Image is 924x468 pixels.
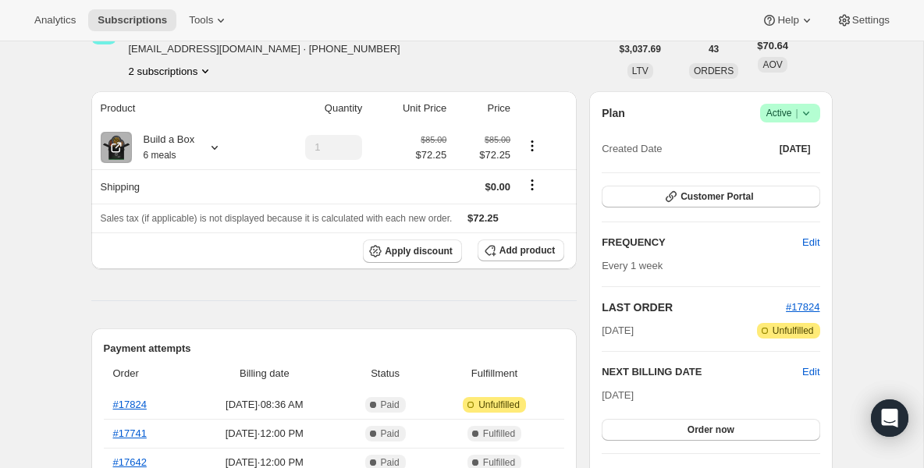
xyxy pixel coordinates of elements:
[780,143,811,155] span: [DATE]
[101,213,453,224] span: Sales tax (if applicable) is not displayed because it is calculated with each new order.
[602,364,802,380] h2: NEXT BILLING DATE
[91,91,262,126] th: Product
[602,105,625,121] h2: Plan
[802,364,819,380] button: Edit
[786,301,819,313] a: #17824
[346,366,424,381] span: Status
[132,132,195,163] div: Build a Box
[752,9,823,31] button: Help
[602,300,786,315] h2: LAST ORDER
[129,63,214,79] button: Product actions
[602,323,634,339] span: [DATE]
[795,107,798,119] span: |
[129,41,400,57] span: [EMAIL_ADDRESS][DOMAIN_NAME] · [PHONE_NUMBER]
[113,456,147,468] a: #17642
[456,147,510,163] span: $72.25
[381,427,400,440] span: Paid
[478,239,564,261] button: Add product
[363,239,462,263] button: Apply discount
[773,324,814,337] span: Unfulfilled
[485,181,511,193] span: $0.00
[602,389,634,401] span: [DATE]
[25,9,85,31] button: Analytics
[434,366,555,381] span: Fulfillment
[381,399,400,411] span: Paid
[802,235,819,250] span: Edit
[681,190,753,203] span: Customer Portal
[192,426,336,441] span: [DATE] · 12:00 PM
[189,14,213,27] span: Tools
[602,260,663,271] span: Every 1 week
[192,397,336,413] span: [DATE] · 08:36 AM
[262,91,367,126] th: Quantity
[762,59,782,70] span: AOV
[451,91,515,126] th: Price
[766,105,814,121] span: Active
[91,169,262,204] th: Shipping
[602,419,819,441] button: Order now
[113,427,147,439] a: #17741
[632,66,649,76] span: LTV
[709,43,719,55] span: 43
[793,230,829,255] button: Edit
[602,186,819,207] button: Customer Portal
[385,245,453,257] span: Apply discount
[34,14,76,27] span: Analytics
[192,366,336,381] span: Billing date
[777,14,798,27] span: Help
[827,9,899,31] button: Settings
[485,135,510,144] small: $85.00
[757,38,788,54] span: $70.64
[467,212,499,224] span: $72.25
[620,43,661,55] span: $3,037.69
[871,399,908,437] div: Open Intercom Messenger
[699,38,728,60] button: 43
[416,147,447,163] span: $72.25
[478,399,520,411] span: Unfulfilled
[852,14,890,27] span: Settings
[520,137,545,154] button: Product actions
[367,91,451,126] th: Unit Price
[770,138,820,160] button: [DATE]
[101,132,132,163] img: product img
[610,38,670,60] button: $3,037.69
[113,399,147,410] a: #17824
[421,135,446,144] small: $85.00
[499,244,555,257] span: Add product
[104,356,188,391] th: Order
[694,66,734,76] span: ORDERS
[98,14,167,27] span: Subscriptions
[179,9,238,31] button: Tools
[520,176,545,193] button: Shipping actions
[688,424,734,436] span: Order now
[483,427,515,440] span: Fulfilled
[104,341,565,356] h2: Payment attempts
[786,300,819,315] button: #17824
[602,235,802,250] h2: FREQUENCY
[602,141,662,157] span: Created Date
[88,9,176,31] button: Subscriptions
[144,150,176,161] small: 6 meals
